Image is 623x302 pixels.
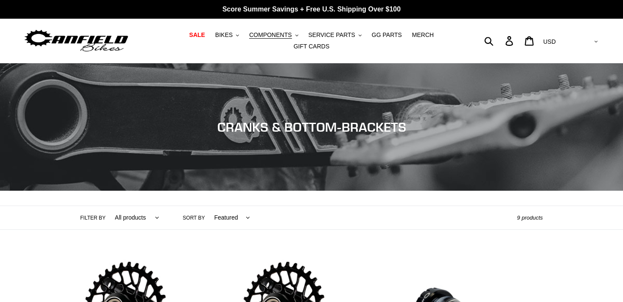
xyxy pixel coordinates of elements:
span: SALE [189,31,205,39]
img: Canfield Bikes [23,28,129,54]
a: SALE [185,29,209,41]
span: SERVICE PARTS [308,31,355,39]
button: COMPONENTS [245,29,302,41]
input: Search [489,31,511,50]
label: Sort by [183,214,205,222]
span: GIFT CARDS [294,43,330,50]
label: Filter by [80,214,106,222]
a: MERCH [408,29,438,41]
span: BIKES [215,31,233,39]
span: MERCH [412,31,434,39]
a: GIFT CARDS [289,41,334,52]
a: GG PARTS [368,29,406,41]
span: COMPONENTS [249,31,292,39]
button: BIKES [211,29,243,41]
span: GG PARTS [372,31,402,39]
span: CRANKS & BOTTOM-BRACKETS [217,119,406,135]
button: SERVICE PARTS [304,29,365,41]
span: 9 products [517,215,543,221]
